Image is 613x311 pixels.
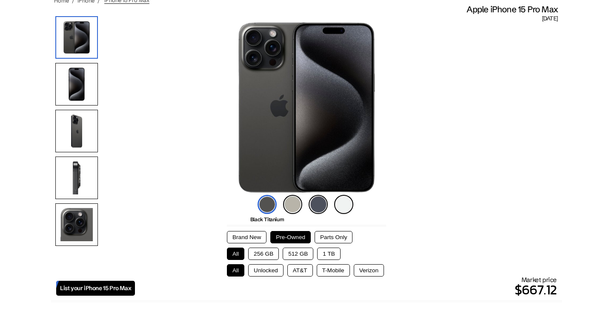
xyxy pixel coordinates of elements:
img: Side [55,157,98,199]
button: 256 GB [248,248,279,260]
a: List your iPhone 15 Pro Max [56,281,135,296]
button: All [227,264,244,277]
img: Front [55,63,98,106]
span: List your iPhone 15 Pro Max [60,285,131,292]
img: Rear [55,110,98,152]
button: Brand New [227,231,266,243]
button: Verizon [354,264,384,277]
img: natural-titanium-icon [283,195,302,214]
button: 512 GB [283,248,313,260]
button: T-Mobile [317,264,350,277]
button: Unlocked [248,264,284,277]
img: black-titanium-icon [258,195,277,214]
img: white-titanium-icon [334,195,353,214]
button: All [227,248,244,260]
img: Camera [55,203,98,246]
button: 1 TB [317,248,340,260]
button: AT&T [287,264,313,277]
img: blue-titanium-icon [309,195,328,214]
img: iPhone 15 Pro Max [55,16,98,59]
button: Parts Only [315,231,352,243]
button: Pre-Owned [270,231,311,243]
p: $667.12 [135,280,557,300]
span: Apple iPhone 15 Pro Max [467,4,558,15]
img: iPhone 15 Pro Max [238,23,375,193]
span: [DATE] [542,15,558,23]
span: Black Titanium [250,216,284,223]
div: Market price [135,276,557,300]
